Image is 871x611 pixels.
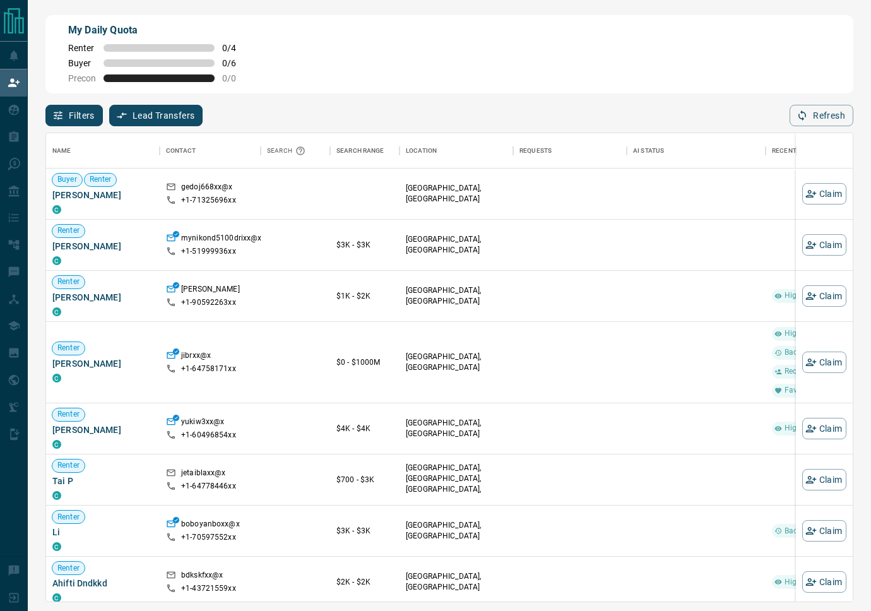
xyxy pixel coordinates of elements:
[779,290,834,301] span: High Interest
[52,189,153,201] span: [PERSON_NAME]
[181,364,236,374] p: +1- 64758171xx
[181,583,236,594] p: +1- 43721559xx
[160,133,261,169] div: Contact
[52,577,153,590] span: Ahifti Dndkkd
[222,58,250,68] span: 0 / 6
[802,285,846,307] button: Claim
[52,424,153,436] span: [PERSON_NAME]
[802,183,846,205] button: Claim
[52,357,153,370] span: [PERSON_NAME]
[52,133,71,169] div: Name
[267,133,309,169] div: Search
[52,440,61,449] div: condos.ca
[52,593,61,602] div: condos.ca
[406,571,507,593] p: [GEOGRAPHIC_DATA], [GEOGRAPHIC_DATA]
[109,105,203,126] button: Lead Transfers
[181,195,236,206] p: +1- 71325696xx
[336,525,393,537] p: $3K - $3K
[330,133,400,169] div: Search Range
[336,290,393,302] p: $1K - $2K
[52,205,61,214] div: condos.ca
[181,284,240,297] p: [PERSON_NAME]
[52,291,153,304] span: [PERSON_NAME]
[406,133,437,169] div: Location
[181,417,224,430] p: yukiw3xx@x
[790,105,853,126] button: Refresh
[68,73,96,83] span: Precon
[779,347,831,358] span: Back to Site
[181,182,233,195] p: gedoj668xx@x
[336,239,393,251] p: $3K - $3K
[52,526,153,538] span: Li
[181,350,211,364] p: jibrxx@x
[802,418,846,439] button: Claim
[52,240,153,252] span: [PERSON_NAME]
[52,374,61,383] div: condos.ca
[779,328,834,339] span: High Interest
[181,519,240,532] p: boboyanboxx@x
[779,526,831,537] span: Back to Site
[52,475,153,487] span: Tai P
[513,133,627,169] div: Requests
[181,532,236,543] p: +1- 70597552xx
[336,474,393,485] p: $700 - $3K
[406,352,507,373] p: [GEOGRAPHIC_DATA], [GEOGRAPHIC_DATA]
[222,43,250,53] span: 0 / 4
[52,225,85,236] span: Renter
[52,409,85,420] span: Renter
[52,307,61,316] div: condos.ca
[406,520,507,542] p: [GEOGRAPHIC_DATA], [GEOGRAPHIC_DATA]
[52,563,85,574] span: Renter
[779,366,862,377] span: Requested a Viewing
[406,183,507,205] p: [GEOGRAPHIC_DATA], [GEOGRAPHIC_DATA]
[802,469,846,490] button: Claim
[181,430,236,441] p: +1- 60496854xx
[779,577,834,588] span: High Interest
[222,73,250,83] span: 0 / 0
[46,133,160,169] div: Name
[52,276,85,287] span: Renter
[52,256,61,265] div: condos.ca
[181,570,223,583] p: bdkskfxx@x
[52,343,85,353] span: Renter
[52,512,85,523] span: Renter
[45,105,103,126] button: Filters
[68,23,250,38] p: My Daily Quota
[336,133,384,169] div: Search Range
[52,174,82,185] span: Buyer
[779,385,822,396] span: Favourite
[627,133,766,169] div: AI Status
[802,520,846,542] button: Claim
[85,174,117,185] span: Renter
[519,133,552,169] div: Requests
[52,491,61,500] div: condos.ca
[68,43,96,53] span: Renter
[406,234,507,256] p: [GEOGRAPHIC_DATA], [GEOGRAPHIC_DATA]
[336,357,393,368] p: $0 - $1000M
[181,233,261,246] p: mynikond5100drixx@x
[181,468,226,481] p: jetaiblaxx@x
[802,234,846,256] button: Claim
[181,481,236,492] p: +1- 64778446xx
[336,423,393,434] p: $4K - $4K
[633,133,664,169] div: AI Status
[68,58,96,68] span: Buyer
[406,285,507,307] p: [GEOGRAPHIC_DATA], [GEOGRAPHIC_DATA]
[166,133,196,169] div: Contact
[336,576,393,588] p: $2K - $2K
[181,297,236,308] p: +1- 90592263xx
[406,463,507,506] p: [GEOGRAPHIC_DATA], [GEOGRAPHIC_DATA], [GEOGRAPHIC_DATA], [GEOGRAPHIC_DATA]
[52,542,61,551] div: condos.ca
[400,133,513,169] div: Location
[406,418,507,439] p: [GEOGRAPHIC_DATA], [GEOGRAPHIC_DATA]
[52,460,85,471] span: Renter
[779,423,834,434] span: High Interest
[802,352,846,373] button: Claim
[802,571,846,593] button: Claim
[181,246,236,257] p: +1- 51999936xx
